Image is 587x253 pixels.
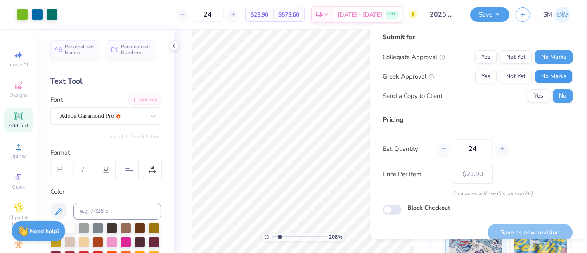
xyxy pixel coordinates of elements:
span: Greek [12,184,25,190]
label: Font [50,95,63,105]
span: $23.90 [251,10,268,19]
button: Not Yet [500,50,532,64]
span: $573.60 [278,10,299,19]
button: Save [470,7,509,22]
div: Submit for [383,32,573,42]
span: Upload [10,153,27,160]
button: No [553,89,573,103]
button: No Marks [535,50,573,64]
span: FREE [387,12,396,17]
div: Format [50,148,162,158]
button: Yes [475,70,497,83]
img: Shruthi Mohan [554,7,570,23]
span: Personalized Numbers [121,44,150,55]
label: Est. Quantity [383,144,432,154]
span: 208 % [329,233,343,241]
input: Untitled Design [424,6,464,23]
button: Switch to Greek Letters [109,133,161,140]
button: Not Yet [500,70,532,83]
span: Add Text [9,122,28,129]
span: Designs [9,92,28,98]
div: Text Tool [50,76,161,87]
button: Yes [475,50,497,64]
div: Add Font [128,95,161,105]
strong: Need help? [30,227,60,235]
input: e.g. 7428 c [73,203,161,220]
input: – – [192,7,224,22]
div: Send a Copy to Client [383,91,443,101]
label: Block Checkout [407,203,450,212]
span: Image AI [9,61,28,68]
span: SM [543,10,552,19]
a: SM [543,7,570,23]
button: No Marks [535,70,573,83]
div: Customers will see this price on HQ. [383,190,573,197]
div: Pricing [383,115,573,125]
div: Collegiate Approval [383,53,445,62]
label: Price Per Item [383,169,447,179]
span: Personalized Names [65,44,94,55]
span: Clipart & logos [4,214,33,227]
input: – – [453,139,493,158]
span: [DATE] - [DATE] [338,10,382,19]
div: Color [50,187,161,197]
div: Greek Approval [383,72,434,81]
button: Yes [528,89,549,103]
